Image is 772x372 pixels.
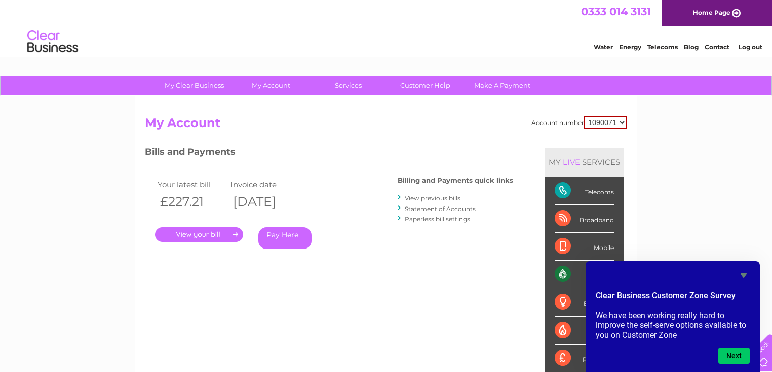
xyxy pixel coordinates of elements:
[383,76,467,95] a: Customer Help
[596,290,750,307] h2: Clear Business Customer Zone Survey
[405,205,476,213] a: Statement of Accounts
[555,177,614,205] div: Telecoms
[684,43,699,51] a: Blog
[545,148,624,177] div: MY SERVICES
[718,348,750,364] button: Next question
[306,76,390,95] a: Services
[619,43,641,51] a: Energy
[739,43,762,51] a: Log out
[228,178,301,191] td: Invoice date
[145,145,513,162] h3: Bills and Payments
[581,5,651,18] a: 0333 014 3131
[596,269,750,364] div: Clear Business Customer Zone Survey
[555,205,614,233] div: Broadband
[594,43,613,51] a: Water
[398,177,513,184] h4: Billing and Payments quick links
[145,116,627,135] h2: My Account
[460,76,544,95] a: Make A Payment
[561,157,582,167] div: LIVE
[258,227,312,249] a: Pay Here
[555,317,614,345] div: Gas
[155,191,228,212] th: £227.21
[555,288,614,316] div: Electricity
[147,6,626,49] div: Clear Business is a trading name of Verastar Limited (registered in [GEOGRAPHIC_DATA] No. 3667643...
[738,269,750,281] button: Hide survey
[555,261,614,288] div: Water
[228,191,301,212] th: [DATE]
[705,43,729,51] a: Contact
[596,311,750,340] p: We have been working really hard to improve the self-serve options available to you on Customer Zone
[555,345,614,372] div: Payments
[555,233,614,261] div: Mobile
[155,227,243,242] a: .
[229,76,313,95] a: My Account
[647,43,678,51] a: Telecoms
[27,26,79,57] img: logo.png
[531,116,627,129] div: Account number
[405,215,470,223] a: Paperless bill settings
[155,178,228,191] td: Your latest bill
[405,194,460,202] a: View previous bills
[152,76,236,95] a: My Clear Business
